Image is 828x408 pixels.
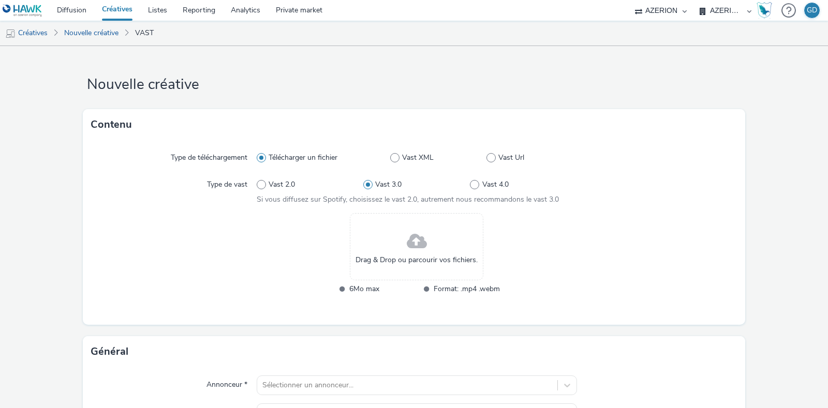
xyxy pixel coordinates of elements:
a: VAST [130,21,159,46]
span: Format: .mp4 .webm [434,283,500,295]
span: 6Mo max [349,283,416,295]
h1: Nouvelle créative [83,75,745,95]
label: Annonceur * [202,375,252,390]
h3: Général [91,344,128,359]
h3: Contenu [91,117,132,132]
span: Télécharger un fichier [269,153,337,163]
label: Type de vast [203,175,252,190]
div: GD [807,3,817,18]
span: Drag & Drop ou parcourir vos fichiers. [356,255,478,265]
span: Vast 2.0 [269,179,295,190]
label: Type de téléchargement [167,148,252,163]
span: Vast 3.0 [375,179,402,190]
span: Vast Url [498,153,524,163]
img: mobile [5,28,16,39]
img: undefined Logo [3,4,42,17]
a: Hawk Academy [757,2,776,19]
a: Nouvelle créative [59,21,124,46]
img: Hawk Academy [757,2,772,19]
span: Vast XML [402,153,434,163]
span: Si vous diffusez sur Spotify, choisissez le vast 2.0, autrement nous recommandons le vast 3.0 [257,194,559,204]
span: Vast 4.0 [482,179,509,190]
